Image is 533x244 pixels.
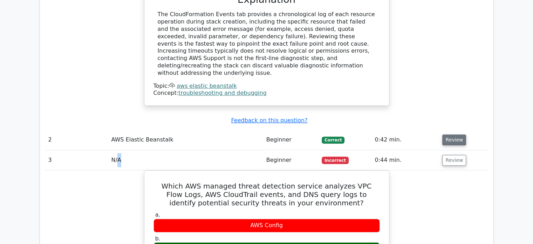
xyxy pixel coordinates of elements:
[108,150,263,170] td: N/A
[177,83,237,89] a: aws elastic beanstalk
[153,182,381,207] h5: Which AWS managed threat detection service analyzes VPC Flow Logs, AWS CloudTrail events, and DNS...
[322,157,349,164] span: Incorrect
[442,155,466,166] button: Review
[372,130,439,150] td: 0:42 min.
[153,90,380,97] div: Concept:
[46,150,109,170] td: 3
[442,134,466,145] button: Review
[231,117,307,124] a: Feedback on this question?
[153,83,380,90] div: Topic:
[153,219,380,232] div: AWS Config
[372,150,439,170] td: 0:44 min.
[158,11,376,77] div: The CloudFormation Events tab provides a chronological log of each resource operation during stac...
[155,235,160,242] span: b.
[108,130,263,150] td: AWS Elastic Beanstalk
[264,150,319,170] td: Beginner
[46,130,109,150] td: 2
[264,130,319,150] td: Beginner
[178,90,267,96] a: troubleshooting and debugging
[155,211,160,218] span: a.
[322,137,344,144] span: Correct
